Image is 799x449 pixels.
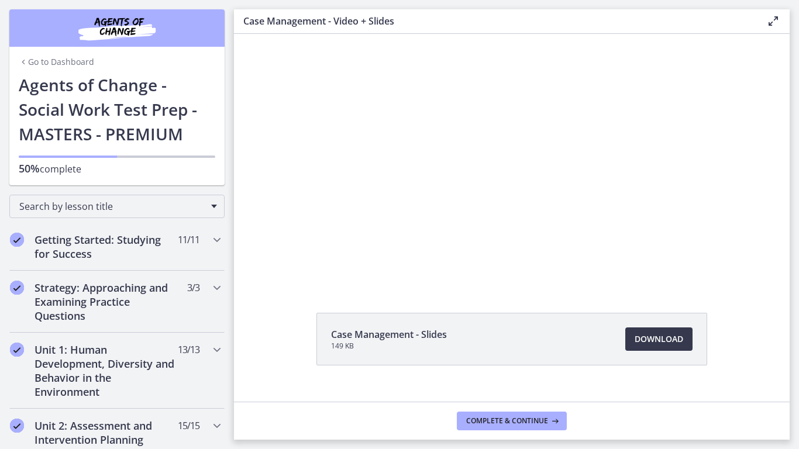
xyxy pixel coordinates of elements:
[19,200,205,213] span: Search by lesson title
[10,343,24,357] i: Completed
[35,233,177,261] h2: Getting Started: Studying for Success
[35,343,177,399] h2: Unit 1: Human Development, Diversity and Behavior in the Environment
[35,419,177,447] h2: Unit 2: Assessment and Intervention Planning
[10,233,24,247] i: Completed
[635,332,683,346] span: Download
[19,161,215,176] p: complete
[9,195,225,218] div: Search by lesson title
[457,412,567,430] button: Complete & continue
[178,233,199,247] span: 11 / 11
[331,341,447,351] span: 149 KB
[243,14,748,28] h3: Case Management - Video + Slides
[187,281,199,295] span: 3 / 3
[19,56,94,68] a: Go to Dashboard
[10,419,24,433] i: Completed
[466,416,548,426] span: Complete & continue
[331,327,447,341] span: Case Management - Slides
[35,281,177,323] h2: Strategy: Approaching and Examining Practice Questions
[10,281,24,295] i: Completed
[178,419,199,433] span: 15 / 15
[19,161,40,175] span: 50%
[178,343,199,357] span: 13 / 13
[19,72,215,146] h1: Agents of Change - Social Work Test Prep - MASTERS - PREMIUM
[47,14,187,42] img: Agents of Change
[234,34,790,286] iframe: Video Lesson
[625,327,693,351] a: Download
